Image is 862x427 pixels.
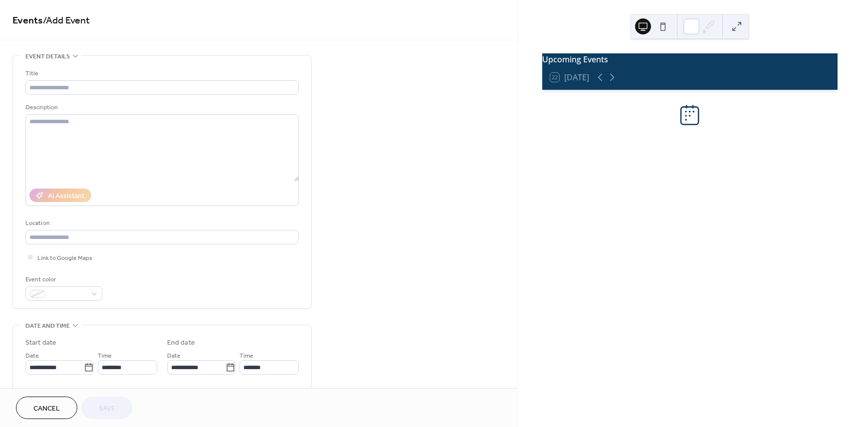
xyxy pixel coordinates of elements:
span: Cancel [33,404,60,414]
div: Location [25,218,297,228]
button: Cancel [16,397,77,419]
span: Time [239,351,253,361]
a: Events [12,11,43,30]
div: Event color [25,274,100,285]
span: / Add Event [43,11,90,30]
span: Date [25,351,39,361]
span: Event details [25,51,70,62]
span: Time [98,351,112,361]
span: Link to Google Maps [37,253,92,263]
div: Description [25,102,297,113]
span: Date [167,351,181,361]
span: All day [37,388,55,398]
div: Start date [25,338,56,348]
span: Date and time [25,321,70,331]
div: End date [167,338,195,348]
div: Upcoming Events [542,53,838,65]
div: Title [25,68,297,79]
